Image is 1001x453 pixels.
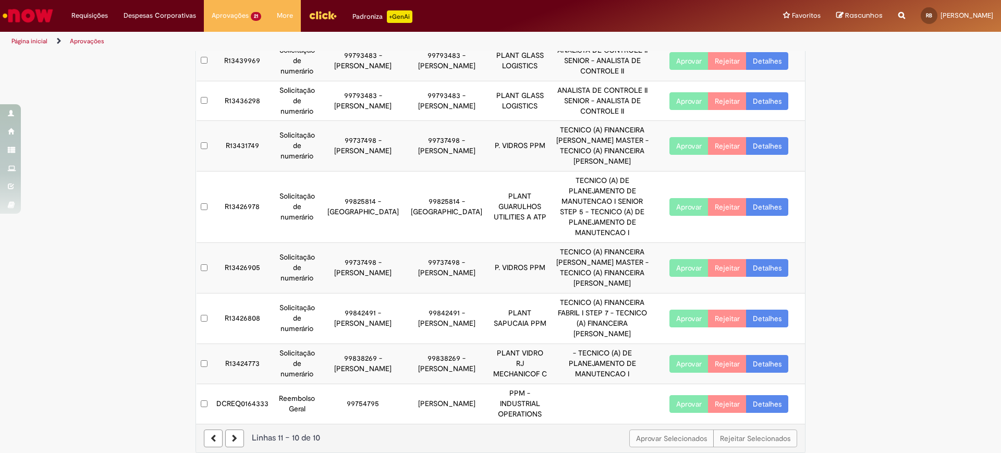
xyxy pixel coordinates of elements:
[405,121,489,172] td: 99737498 - [PERSON_NAME]
[212,41,273,81] td: R13439969
[321,344,405,384] td: 99838269 - [PERSON_NAME]
[746,395,788,413] a: Detalhes
[1,5,55,26] img: ServiceNow
[212,243,273,293] td: R13426905
[212,121,273,172] td: R13431749
[405,81,489,121] td: 99793483 - [PERSON_NAME]
[552,121,653,172] td: TECNICO (A) FINANCEIRA [PERSON_NAME] MASTER - TECNICO (A) FINANCEIRA [PERSON_NAME]
[669,395,709,413] button: Aprovar
[669,310,709,327] button: Aprovar
[708,259,747,277] button: Rejeitar
[669,52,709,70] button: Aprovar
[273,121,321,172] td: Solicitação de numerário
[212,344,273,384] td: R13424773
[405,41,489,81] td: 99793483 - [PERSON_NAME]
[489,41,552,81] td: PLANT GLASS LOGISTICS
[746,355,788,373] a: Detalhes
[552,243,653,293] td: TECNICO (A) FINANCEIRA [PERSON_NAME] MASTER - TECNICO (A) FINANCEIRA [PERSON_NAME]
[321,293,405,344] td: 99842491 - [PERSON_NAME]
[746,52,788,70] a: Detalhes
[273,81,321,121] td: Solicitação de numerário
[669,198,709,216] button: Aprovar
[489,121,552,172] td: P. VIDROS PPM
[405,243,489,293] td: 99737498 - [PERSON_NAME]
[836,11,883,21] a: Rascunhos
[352,10,412,23] div: Padroniza
[212,384,273,424] td: DCREQ0164333
[70,37,104,45] a: Aprovações
[669,137,709,155] button: Aprovar
[746,198,788,216] a: Detalhes
[552,81,653,121] td: ANALISTA DE CONTROLE II SENIOR - ANALISTA DE CONTROLE II
[124,10,196,21] span: Despesas Corporativas
[489,172,552,243] td: PLANT GUARULHOS UTILITIES A ATP
[321,121,405,172] td: 99737498 - [PERSON_NAME]
[273,243,321,293] td: Solicitação de numerário
[926,12,932,19] span: RB
[708,395,747,413] button: Rejeitar
[321,172,405,243] td: 99825814 - [GEOGRAPHIC_DATA]
[489,344,552,384] td: PLANT VIDRO RJ MECHANICOF C
[405,384,489,424] td: [PERSON_NAME]
[746,92,788,110] a: Detalhes
[746,137,788,155] a: Detalhes
[746,310,788,327] a: Detalhes
[273,41,321,81] td: Solicitação de numerário
[212,293,273,344] td: R13426808
[552,41,653,81] td: ANALISTA DE CONTROLE II SENIOR - ANALISTA DE CONTROLE II
[845,10,883,20] span: Rascunhos
[405,293,489,344] td: 99842491 - [PERSON_NAME]
[212,81,273,121] td: R13436298
[204,432,797,444] div: Linhas 11 − 10 de 10
[669,259,709,277] button: Aprovar
[669,355,709,373] button: Aprovar
[708,310,747,327] button: Rejeitar
[321,384,405,424] td: 99754795
[405,344,489,384] td: 99838269 - [PERSON_NAME]
[552,293,653,344] td: TECNICO (A) FINANCEIRA FABRIL I STEP 7 - TECNICO (A) FINANCEIRA [PERSON_NAME]
[273,344,321,384] td: Solicitação de numerário
[387,10,412,23] p: +GenAi
[792,10,821,21] span: Favoritos
[552,344,653,384] td: - TECNICO (A) DE PLANEJAMENTO DE MANUTENCAO I
[321,41,405,81] td: 99793483 - [PERSON_NAME]
[746,259,788,277] a: Detalhes
[251,12,261,21] span: 21
[212,10,249,21] span: Aprovações
[489,81,552,121] td: PLANT GLASS LOGISTICS
[552,172,653,243] td: TECNICO (A) DE PLANEJAMENTO DE MANUTENCAO I SENIOR STEP 5 - TECNICO (A) DE PLANEJAMENTO DE MANUTE...
[708,355,747,373] button: Rejeitar
[273,172,321,243] td: Solicitação de numerário
[405,172,489,243] td: 99825814 - [GEOGRAPHIC_DATA]
[669,92,709,110] button: Aprovar
[708,137,747,155] button: Rejeitar
[309,7,337,23] img: click_logo_yellow_360x200.png
[8,32,660,51] ul: Trilhas de página
[489,243,552,293] td: P. VIDROS PPM
[321,81,405,121] td: 99793483 - [PERSON_NAME]
[11,37,47,45] a: Página inicial
[321,243,405,293] td: 99737498 - [PERSON_NAME]
[708,198,747,216] button: Rejeitar
[273,384,321,424] td: Reembolso Geral
[941,11,993,20] span: [PERSON_NAME]
[71,10,108,21] span: Requisições
[489,293,552,344] td: PLANT SAPUCAIA PPM
[489,384,552,424] td: PPM - INDUSTRIAL OPERATIONS
[273,293,321,344] td: Solicitação de numerário
[708,92,747,110] button: Rejeitar
[212,172,273,243] td: R13426978
[708,52,747,70] button: Rejeitar
[277,10,293,21] span: More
